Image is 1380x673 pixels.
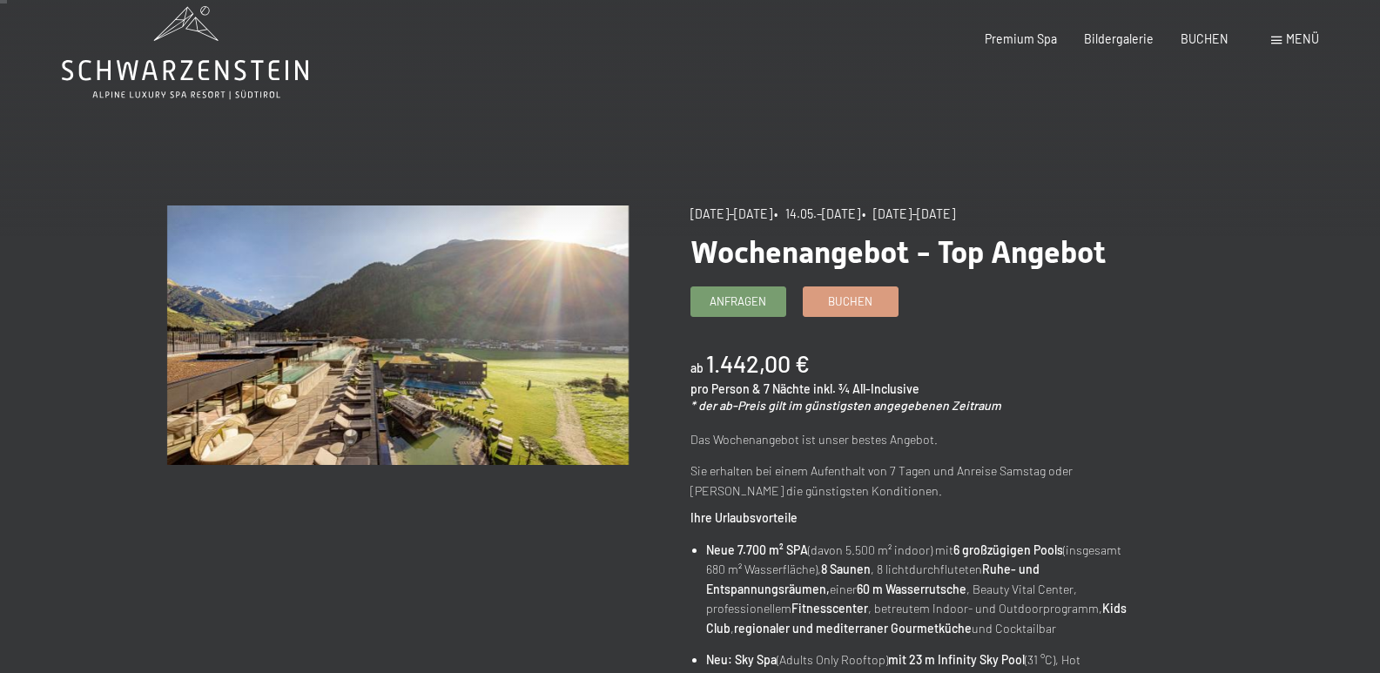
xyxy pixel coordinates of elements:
[690,381,761,396] span: pro Person &
[706,652,777,667] strong: Neu: Sky Spa
[167,205,629,465] img: Wochenangebot - Top Angebot
[1084,31,1154,46] a: Bildergalerie
[857,582,966,596] strong: 60 m Wasserrutsche
[690,430,1152,450] p: Das Wochenangebot ist unser bestes Angebot.
[690,206,772,221] span: [DATE]–[DATE]
[690,360,703,375] span: ab
[1181,31,1229,46] a: BUCHEN
[791,601,868,616] strong: Fitnesscenter
[690,234,1106,270] span: Wochenangebot - Top Angebot
[706,601,1127,636] strong: Kids Club
[804,287,898,316] a: Buchen
[813,381,919,396] span: inkl. ¾ All-Inclusive
[691,287,785,316] a: Anfragen
[706,542,808,557] strong: Neue 7.700 m² SPA
[706,541,1152,639] li: (davon 5.500 m² indoor) mit (insgesamt 680 m² Wasserfläche), , 8 lichtdurchfluteten einer , Beaut...
[953,542,1063,557] strong: 6 großzügigen Pools
[706,562,1040,596] strong: Ruhe- und Entspannungsräumen,
[821,562,871,576] strong: 8 Saunen
[888,652,1025,667] strong: mit 23 m Infinity Sky Pool
[690,510,798,525] strong: Ihre Urlaubsvorteile
[764,381,811,396] span: 7 Nächte
[690,398,1001,413] em: * der ab-Preis gilt im günstigsten angegebenen Zeitraum
[828,293,872,309] span: Buchen
[1286,31,1319,46] span: Menü
[734,621,972,636] strong: regionaler und mediterraner Gourmetküche
[862,206,955,221] span: • [DATE]–[DATE]
[706,349,810,377] b: 1.442,00 €
[690,461,1152,501] p: Sie erhalten bei einem Aufenthalt von 7 Tagen und Anreise Samstag oder [PERSON_NAME] die günstigs...
[774,206,860,221] span: • 14.05.–[DATE]
[985,31,1057,46] a: Premium Spa
[710,293,766,309] span: Anfragen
